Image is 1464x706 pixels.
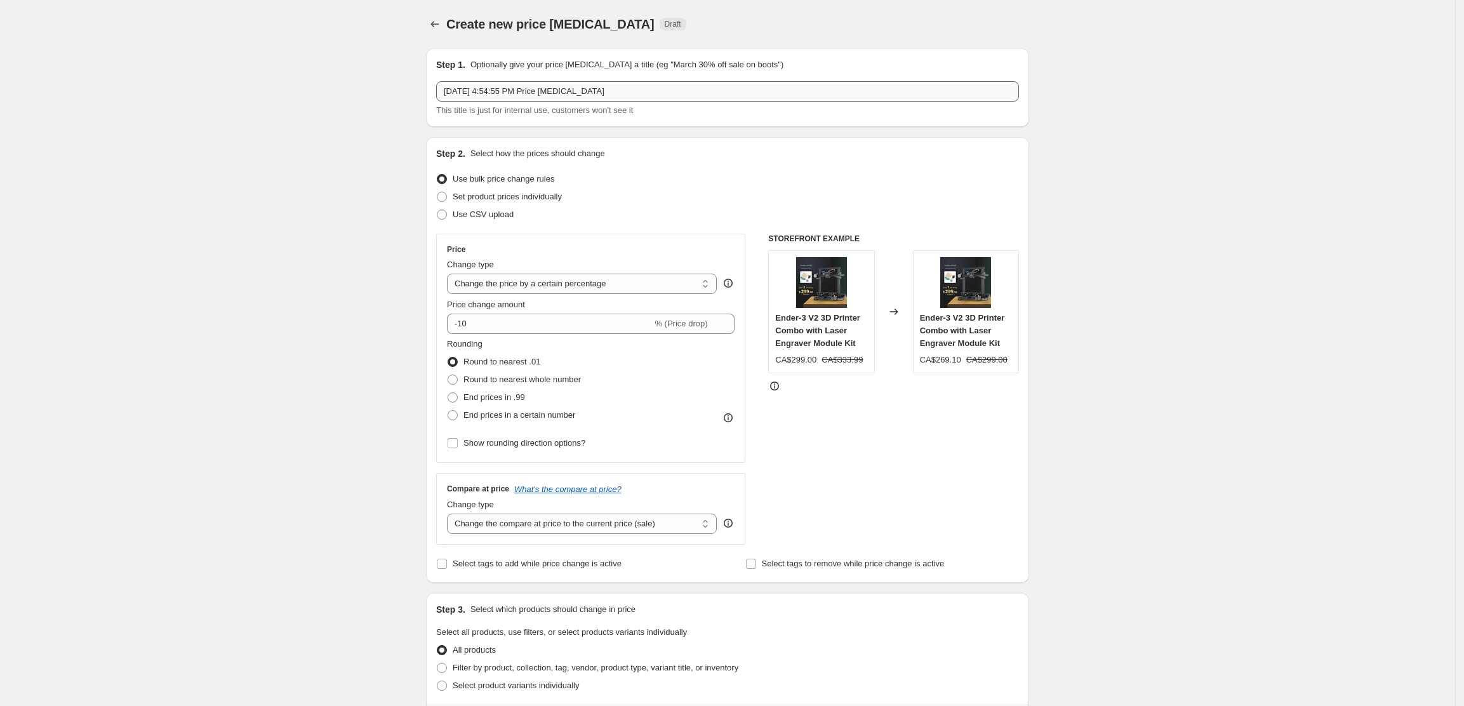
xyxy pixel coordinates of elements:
button: What's the compare at price? [514,484,622,494]
span: Ender-3 V2 3D Printer Combo with Laser Engraver Module Kit [920,313,1005,348]
span: Draft [665,19,681,29]
p: Select how the prices should change [470,147,605,160]
span: Ender-3 V2 3D Printer Combo with Laser Engraver Module Kit [775,313,860,348]
div: help [722,277,735,290]
span: Price change amount [447,300,525,309]
input: -15 [447,314,652,334]
span: % (Price drop) [655,319,707,328]
h6: STOREFRONT EXAMPLE [768,234,1019,244]
h3: Price [447,244,465,255]
span: Rounding [447,339,482,349]
div: CA$299.00 [775,354,816,366]
p: Select which products should change in price [470,603,636,616]
h2: Step 2. [436,147,465,160]
h2: Step 1. [436,58,465,71]
span: Select all products, use filters, or select products variants individually [436,627,687,637]
span: Set product prices individually [453,192,562,201]
button: Price change jobs [426,15,444,33]
span: Round to nearest whole number [463,375,581,384]
span: Change type [447,260,494,269]
span: All products [453,645,496,655]
span: Show rounding direction options? [463,438,585,448]
p: Optionally give your price [MEDICAL_DATA] a title (eg "March 30% off sale on boots") [470,58,783,71]
img: 939333bad2da872dbbbad1da83f9a780_80x.jpg [940,257,991,308]
span: End prices in a certain number [463,410,575,420]
span: Round to nearest .01 [463,357,540,366]
input: 30% off holiday sale [436,81,1019,102]
span: Filter by product, collection, tag, vendor, product type, variant title, or inventory [453,663,738,672]
h2: Step 3. [436,603,465,616]
div: CA$269.10 [920,354,961,366]
span: Change type [447,500,494,509]
span: Select tags to remove while price change is active [762,559,945,568]
strike: CA$299.00 [966,354,1008,366]
div: help [722,517,735,529]
h3: Compare at price [447,484,509,494]
span: Use bulk price change rules [453,174,554,183]
span: Use CSV upload [453,210,514,219]
span: End prices in .99 [463,392,525,402]
span: This title is just for internal use, customers won't see it [436,105,633,115]
strike: CA$333.99 [822,354,863,366]
img: 939333bad2da872dbbbad1da83f9a780_80x.jpg [796,257,847,308]
span: Select tags to add while price change is active [453,559,622,568]
span: Select product variants individually [453,681,579,690]
span: Create new price [MEDICAL_DATA] [446,17,655,31]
